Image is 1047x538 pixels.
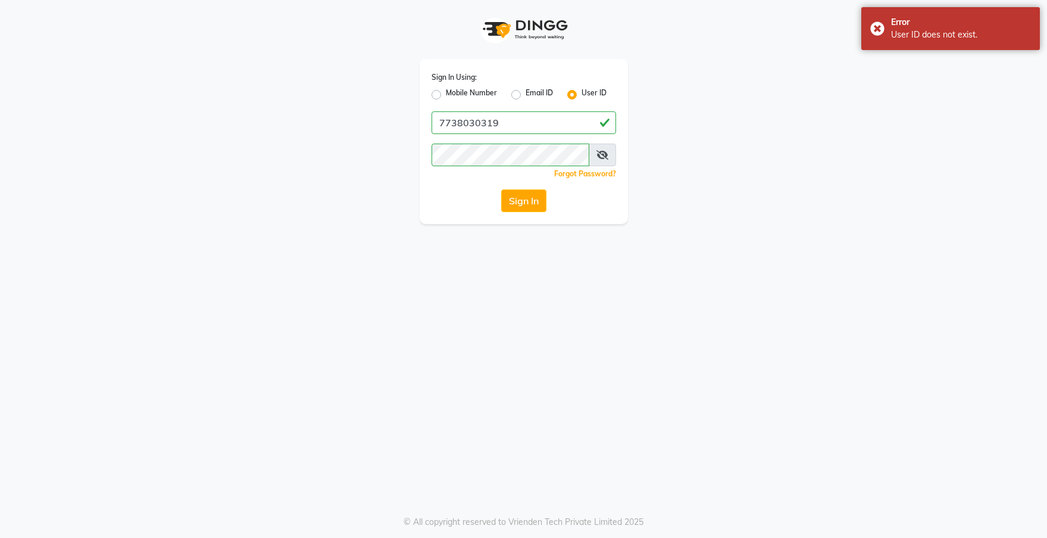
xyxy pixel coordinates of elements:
label: User ID [582,88,607,102]
div: User ID does not exist. [891,29,1031,41]
input: Username [432,144,589,166]
div: Error [891,16,1031,29]
input: Username [432,111,616,134]
a: Forgot Password? [554,169,616,178]
label: Sign In Using: [432,72,477,83]
button: Sign In [501,189,546,212]
img: logo1.svg [476,12,571,47]
label: Mobile Number [446,88,497,102]
label: Email ID [526,88,553,102]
